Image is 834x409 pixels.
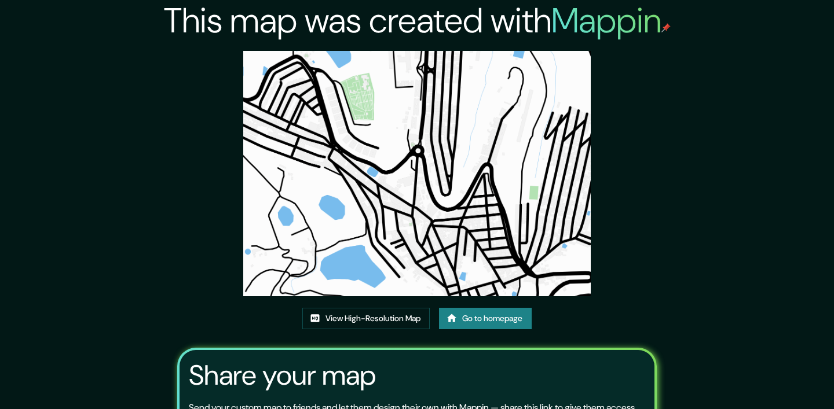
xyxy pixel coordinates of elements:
[189,359,376,392] h3: Share your map
[302,308,430,329] a: View High-Resolution Map
[439,308,532,329] a: Go to homepage
[661,23,671,32] img: mappin-pin
[243,51,591,296] img: created-map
